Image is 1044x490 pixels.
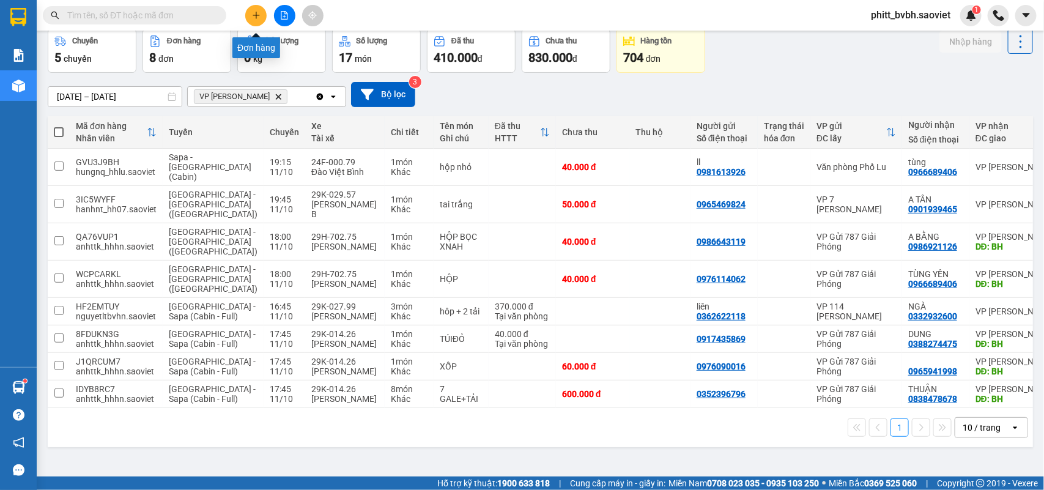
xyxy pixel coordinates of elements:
[149,50,156,65] span: 8
[562,127,623,137] div: Chưa thu
[646,54,661,64] span: đơn
[270,232,299,242] div: 18:00
[437,477,550,490] span: Hỗ trợ kỹ thuật:
[391,279,428,289] div: Khác
[816,232,896,251] div: VP Gửi 787 Giải Phóng
[495,133,540,143] div: HTTT
[270,302,299,311] div: 16:45
[13,464,24,476] span: message
[311,311,379,321] div: [PERSON_NAME]
[908,339,957,349] div: 0388274475
[311,167,379,177] div: Đào Việt Bình
[357,37,388,45] div: Số lượng
[311,329,379,339] div: 29K-014.26
[572,54,577,64] span: đ
[697,121,752,131] div: Người gửi
[697,362,746,371] div: 0976090016
[169,190,257,219] span: [GEOGRAPHIC_DATA] - [GEOGRAPHIC_DATA] ([GEOGRAPHIC_DATA])
[391,127,428,137] div: Chi tiết
[391,384,428,394] div: 8 món
[391,329,428,339] div: 1 món
[816,329,896,349] div: VP Gửi 787 Giải Phóng
[76,279,157,289] div: anhttk_hhhn.saoviet
[302,5,324,26] button: aim
[908,394,957,404] div: 0838478678
[332,29,421,73] button: Số lượng17món
[697,274,746,284] div: 0976114062
[275,93,282,100] svg: Delete
[391,242,428,251] div: Khác
[697,311,746,321] div: 0362622118
[816,121,886,131] div: VP gửi
[963,421,1001,434] div: 10 / trang
[311,242,379,251] div: [PERSON_NAME]
[427,29,516,73] button: Đã thu410.000đ
[311,384,379,394] div: 29K-014.26
[76,242,157,251] div: anhttk_hhhn.saoviet
[908,269,963,279] div: TÙNG YÊN
[697,167,746,177] div: 0981613926
[697,157,752,167] div: ll
[12,381,25,394] img: warehouse-icon
[668,477,819,490] span: Miền Nam
[1010,423,1020,432] svg: open
[391,339,428,349] div: Khác
[697,133,752,143] div: Số điện thoại
[169,264,257,294] span: [GEOGRAPHIC_DATA] - [GEOGRAPHIC_DATA] ([GEOGRAPHIC_DATA])
[440,121,483,131] div: Tên món
[908,242,957,251] div: 0986921126
[280,11,289,20] span: file-add
[976,479,985,488] span: copyright
[908,384,963,394] div: THUẬN
[908,204,957,214] div: 0901939465
[262,37,299,45] div: Khối lượng
[67,9,212,22] input: Tìm tên, số ĐT hoặc mã đơn
[810,116,902,149] th: Toggle SortBy
[311,121,379,131] div: Xe
[76,167,157,177] div: hungnq_hhlu.saoviet
[440,384,483,404] div: 7 GALE+TẢI
[311,366,379,376] div: [PERSON_NAME]
[252,11,261,20] span: plus
[522,29,610,73] button: Chưa thu830.000đ
[451,37,474,45] div: Đã thu
[169,357,256,376] span: [GEOGRAPHIC_DATA] - Sapa (Cabin - Full)
[495,311,550,321] div: Tại văn phòng
[270,339,299,349] div: 11/10
[497,478,550,488] strong: 1900 633 818
[391,167,428,177] div: Khác
[76,384,157,394] div: IDYB8RC7
[890,418,909,437] button: 1
[76,394,157,404] div: anhttk_hhhn.saoviet
[562,389,623,399] div: 600.000 đ
[311,190,379,199] div: 29K-029.57
[311,232,379,242] div: 29H-702.75
[908,329,963,339] div: DUNG
[169,227,257,256] span: [GEOGRAPHIC_DATA] - [GEOGRAPHIC_DATA] ([GEOGRAPHIC_DATA])
[764,121,804,131] div: Trạng thái
[440,362,483,371] div: XỐP
[12,49,25,62] img: solution-icon
[391,302,428,311] div: 3 món
[339,50,352,65] span: 17
[169,152,251,182] span: Sapa - [GEOGRAPHIC_DATA] (Cabin)
[864,478,917,488] strong: 0369 525 060
[143,29,231,73] button: Đơn hàng8đơn
[311,339,379,349] div: [PERSON_NAME]
[926,477,928,490] span: |
[169,127,257,137] div: Tuyến
[311,269,379,279] div: 29H-702.75
[559,477,561,490] span: |
[270,357,299,366] div: 17:45
[816,357,896,376] div: VP Gửi 787 Giải Phóng
[816,195,896,214] div: VP 7 [PERSON_NAME]
[495,339,550,349] div: Tại văn phòng
[562,199,623,209] div: 50.000 đ
[391,366,428,376] div: Khác
[169,302,256,321] span: [GEOGRAPHIC_DATA] - Sapa (Cabin - Full)
[528,50,572,65] span: 830.000
[351,82,415,107] button: Bộ lọc
[440,274,483,284] div: HỘP
[908,232,963,242] div: A BẰNG
[546,37,577,45] div: Chưa thu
